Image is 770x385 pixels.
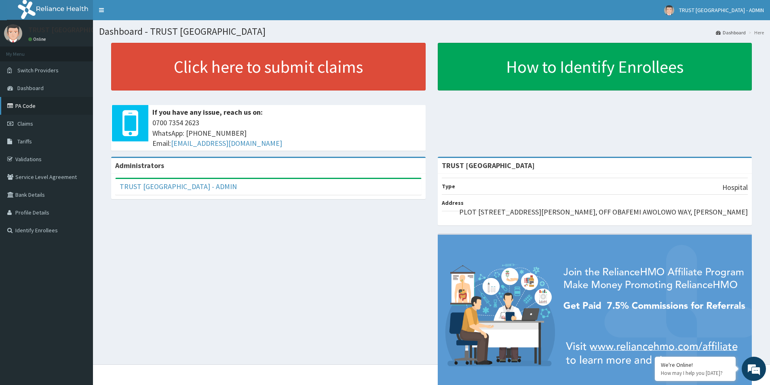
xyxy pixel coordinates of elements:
div: We're Online! [661,361,730,368]
p: TRUST [GEOGRAPHIC_DATA] - ADMIN [28,26,144,34]
b: If you have any issue, reach us on: [152,107,263,117]
span: Dashboard [17,84,44,92]
p: PLOT [STREET_ADDRESS][PERSON_NAME], OFF OBAFEMI AWOLOWO WAY, [PERSON_NAME] [459,207,748,217]
p: How may I help you today? [661,370,730,377]
p: Hospital [722,182,748,193]
span: Claims [17,120,33,127]
a: How to Identify Enrollees [438,43,752,90]
span: TRUST [GEOGRAPHIC_DATA] - ADMIN [679,6,764,14]
li: Here [747,29,764,36]
span: 0700 7354 2623 WhatsApp: [PHONE_NUMBER] Email: [152,118,422,149]
a: Dashboard [716,29,746,36]
img: User Image [4,24,22,42]
a: [EMAIL_ADDRESS][DOMAIN_NAME] [171,139,282,148]
a: Click here to submit claims [111,43,426,90]
a: TRUST [GEOGRAPHIC_DATA] - ADMIN [120,182,237,191]
strong: TRUST [GEOGRAPHIC_DATA] [442,161,535,170]
span: Switch Providers [17,67,59,74]
a: Online [28,36,48,42]
b: Administrators [115,161,164,170]
b: Address [442,199,464,206]
img: User Image [664,5,674,15]
b: Type [442,183,455,190]
span: Tariffs [17,138,32,145]
h1: Dashboard - TRUST [GEOGRAPHIC_DATA] [99,26,764,37]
